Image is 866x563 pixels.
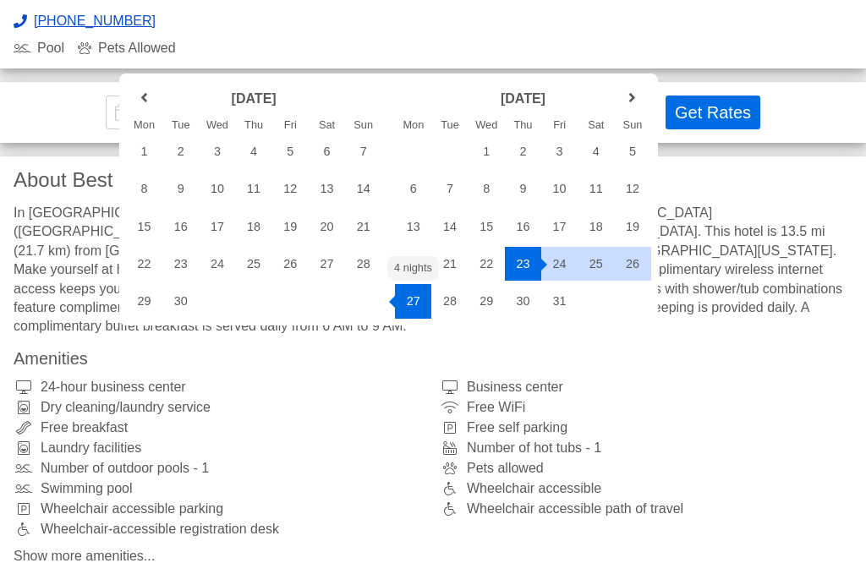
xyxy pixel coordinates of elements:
div: 9 [162,172,199,205]
span: [PHONE_NUMBER] [34,14,156,28]
div: 24 [199,247,235,281]
div: 18 [236,210,272,243]
div: 24 [541,247,578,281]
div: 13 [309,172,345,205]
div: 2 [162,134,199,168]
div: Thu [505,120,541,131]
div: 5 [614,134,650,168]
div: Free self parking [440,421,852,435]
div: 17 [541,210,578,243]
div: Wheelchair accessible parking [14,502,426,516]
div: 4 [578,134,614,168]
div: 16 [505,210,541,243]
div: 27 [395,284,431,318]
div: Fri [272,120,309,131]
input: Choose Dates [106,96,368,129]
div: 7 [431,172,468,205]
div: 14 [431,210,468,243]
div: Fri [541,120,578,131]
div: 26 [272,247,309,281]
div: Mon [395,120,431,131]
div: 8 [126,172,162,205]
div: 12 [272,172,309,205]
div: 30 [162,284,199,318]
div: 6 [309,134,345,168]
div: Pool [14,41,64,55]
div: Thu [236,120,272,131]
div: Pets Allowed [78,41,176,55]
div: 8 [469,172,505,205]
div: 20 [395,247,431,281]
div: 22 [126,247,162,281]
div: 14 [345,172,381,205]
div: 1 [469,134,505,168]
div: Wed [469,120,505,131]
div: Mon [126,120,162,131]
a: previous month [131,85,156,111]
div: Tue [431,120,468,131]
div: 13 [395,210,431,243]
div: 29 [126,284,162,318]
div: 18 [578,210,614,243]
header: [DATE] [431,85,614,112]
div: Tue [162,120,199,131]
div: Sun [345,120,381,131]
div: 23 [162,247,199,281]
div: 19 [272,210,309,243]
div: 12 [614,172,650,205]
div: In [GEOGRAPHIC_DATA] ([GEOGRAPHIC_DATA]) With a stay at [GEOGRAPHIC_DATA] in [GEOGRAPHIC_DATA] ([... [14,204,852,336]
div: 19 [614,210,650,243]
div: Business center [440,380,852,394]
div: 11 [578,172,614,205]
div: 17 [199,210,235,243]
div: 6 [395,172,431,205]
div: 3 [541,134,578,168]
div: 29 [469,284,505,318]
div: Wheelchair accessible [440,482,852,495]
div: 16 [162,210,199,243]
div: 23 [505,247,541,281]
div: 1 [126,134,162,168]
div: Laundry facilities [14,441,426,455]
header: [DATE] [162,85,345,112]
div: 15 [469,210,505,243]
h3: Amenities [14,350,852,367]
div: 3 [199,134,235,168]
div: 11 [236,172,272,205]
div: Sat [309,120,345,131]
div: 27 [309,247,345,281]
div: 31 [541,284,578,318]
div: Pets allowed [440,462,852,475]
div: 15 [126,210,162,243]
div: Wheelchair-accessible registration desk [14,522,426,536]
h3: About Best [GEOGRAPHIC_DATA] [14,170,852,190]
div: 26 [614,247,650,281]
div: Free WiFi [440,401,852,414]
div: Number of outdoor pools - 1 [14,462,426,475]
div: Free breakfast [14,421,426,435]
div: 7 [345,134,381,168]
div: 21 [431,247,468,281]
div: Sun [614,120,650,131]
div: Sat [578,120,614,131]
div: 24-hour business center [14,380,426,394]
div: Wheelchair accessible path of travel [440,502,852,516]
div: 25 [236,247,272,281]
div: 22 [469,247,505,281]
div: 4 [236,134,272,168]
div: 10 [541,172,578,205]
div: 9 [505,172,541,205]
div: 30 [505,284,541,318]
div: 28 [345,247,381,281]
div: Swimming pool [14,482,426,495]
div: Dry cleaning/laundry service [14,401,426,414]
a: next month [620,85,645,111]
div: 2 [505,134,541,168]
div: 10 [199,172,235,205]
div: 21 [345,210,381,243]
div: 20 [309,210,345,243]
div: 5 [272,134,309,168]
div: 28 [431,284,468,318]
div: Number of hot tubs - 1 [440,441,852,455]
button: Get Rates [666,96,760,129]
